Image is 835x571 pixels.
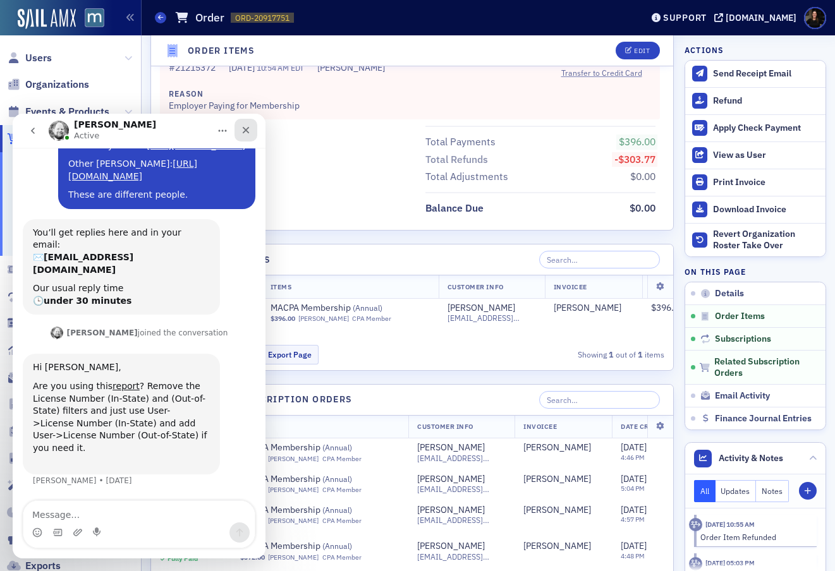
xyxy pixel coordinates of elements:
[651,302,684,313] span: $396.00
[713,95,819,107] div: Refund
[10,240,243,388] div: Aidan says…
[448,313,536,323] span: [EMAIL_ADDRESS][DOMAIN_NAME]
[31,182,119,192] b: under 30 minutes
[621,515,645,524] time: 4:57 PM
[195,10,224,25] h1: Order
[621,442,647,453] span: [DATE]
[417,552,506,562] span: [EMAIL_ADDRESS][DOMAIN_NAME]
[169,61,216,75] div: # 21215372
[630,201,655,214] span: $0.00
[689,518,702,531] div: Activity
[425,152,492,167] span: Total Refunds
[713,177,819,188] div: Print Invoice
[25,105,109,119] span: Events & Products
[503,349,664,360] div: Showing out of items
[685,141,826,169] button: View as User
[804,7,826,29] span: Profile
[425,169,508,184] div: Total Adjustments
[621,484,645,493] time: 5:04 PM
[554,303,633,314] span: Daniela Haralampieva
[7,263,87,277] a: Registrations
[523,442,591,454] a: [PERSON_NAME]
[20,169,197,193] div: Our usual reply time 🕒
[417,515,506,525] span: [EMAIL_ADDRESS][DOMAIN_NAME]
[523,422,557,431] span: Invoicee
[621,540,647,551] span: [DATE]
[713,204,819,215] div: Download Invoice
[554,282,587,291] span: Invoicee
[663,12,707,23] div: Support
[20,248,197,260] div: Hi [PERSON_NAME],
[523,541,591,552] div: [PERSON_NAME]
[11,387,242,409] textarea: Message…
[76,8,104,30] a: View Homepage
[7,505,61,519] a: Finance
[7,290,88,304] a: Subscriptions
[700,531,808,543] div: Order Item Refunded
[621,422,670,431] span: Date Created
[240,541,399,552] a: MACPA Membership (Annual)
[621,551,645,560] time: 4:48 PM
[40,414,50,424] button: Gif picker
[271,303,430,314] span: MACPA Membership
[425,135,496,150] div: Total Payments
[268,486,319,494] a: [PERSON_NAME]
[636,349,645,360] strong: 1
[240,442,399,454] span: MACPA Membership
[20,363,119,371] div: [PERSON_NAME] • [DATE]
[7,532,63,546] a: Connect
[240,474,399,485] span: MACPA Membership
[705,558,755,567] time: 5/1/2025 05:03 PM
[268,517,319,525] a: [PERSON_NAME]
[448,303,515,314] div: [PERSON_NAME]
[417,541,485,552] div: [PERSON_NAME]
[715,311,765,322] span: Order Items
[20,138,121,161] b: [EMAIL_ADDRESS][DOMAIN_NAME]
[523,442,603,454] span: Daniela Haralampieva
[7,424,52,438] a: Tasks
[523,474,591,485] a: [PERSON_NAME]
[719,452,783,465] span: Activity & Notes
[38,213,51,225] img: Profile image for Aidan
[54,213,216,225] div: joined the conversation
[60,414,70,424] button: Upload attachment
[417,505,485,516] a: [PERSON_NAME]
[7,316,87,330] a: Memberships
[756,480,789,502] button: Notes
[322,455,362,463] div: CPA Member
[713,229,819,251] div: Revert Organization Roster Take Over
[713,68,819,80] div: Send Receipt Email
[353,303,382,313] span: ( Annual )
[621,504,647,515] span: [DATE]
[685,61,826,87] button: Send Receipt Email
[621,453,645,462] time: 4:46 PM
[268,553,319,562] a: [PERSON_NAME]
[322,442,352,452] span: ( Annual )
[417,474,485,485] div: [PERSON_NAME]
[714,356,820,378] span: Related Subscription Orders
[694,480,716,502] button: All
[554,303,621,314] a: [PERSON_NAME]
[685,223,826,257] button: Revert Organization Roster Take Over
[417,484,506,494] span: [EMAIL_ADDRESS][DOMAIN_NAME]
[248,345,319,364] button: Export Page
[685,44,724,56] h4: Actions
[425,201,488,216] span: Balance Due
[257,63,289,73] span: 10:54 AM
[7,451,75,465] a: E-Learning
[616,42,659,59] button: Edit
[689,557,702,570] div: Activity
[715,334,771,345] span: Subscriptions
